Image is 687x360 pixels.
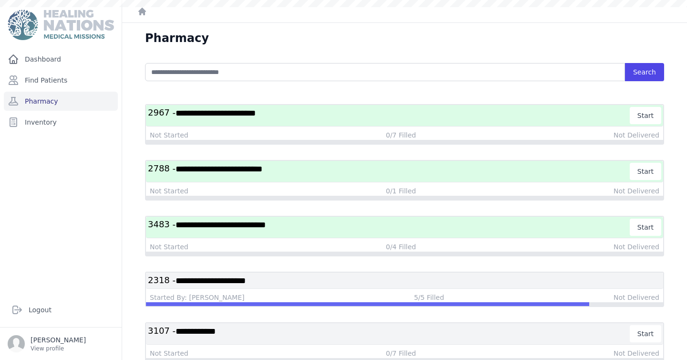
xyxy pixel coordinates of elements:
div: Not Delivered [614,349,659,358]
button: Start [630,163,661,180]
div: Not Delivered [614,186,659,196]
div: 5/5 Filled [414,293,444,302]
button: Start [630,219,661,236]
p: [PERSON_NAME] [31,335,86,345]
div: 0/7 Filled [386,349,416,358]
h1: Pharmacy [145,31,209,46]
button: Search [625,63,664,81]
div: Not Delivered [614,293,659,302]
a: [PERSON_NAME] View profile [8,335,114,352]
img: Medical Missions EMR [8,10,114,40]
a: Inventory [4,113,118,132]
a: Logout [8,300,114,319]
div: Not Delivered [614,242,659,252]
a: Dashboard [4,50,118,69]
div: Not Delivered [614,130,659,140]
h3: 2318 - [148,275,661,286]
a: Find Patients [4,71,118,90]
h3: 3107 - [148,325,630,342]
button: Start [630,325,661,342]
button: Start [630,107,661,124]
div: 0/4 Filled [386,242,416,252]
div: 0/1 Filled [386,186,416,196]
h3: 2788 - [148,163,630,180]
div: Not Started [150,349,188,358]
a: Pharmacy [4,92,118,111]
div: 0/7 Filled [386,130,416,140]
p: View profile [31,345,86,352]
div: Not Started [150,130,188,140]
div: Not Started [150,186,188,196]
h3: 3483 - [148,219,630,236]
div: Started By: [PERSON_NAME] [150,293,244,302]
div: Not Started [150,242,188,252]
h3: 2967 - [148,107,630,124]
